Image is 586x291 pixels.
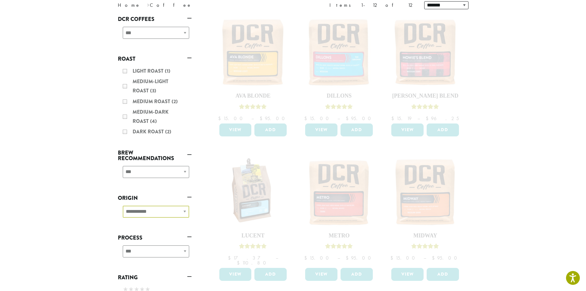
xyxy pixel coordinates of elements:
nav: Breadcrumb [118,2,284,9]
div: Brew Recommendations [118,164,192,185]
a: Home [118,2,141,8]
div: Roast [118,64,192,140]
a: Rating [118,272,192,283]
div: DCR Coffees [118,24,192,46]
a: Brew Recommendations [118,148,192,164]
a: DCR Coffees [118,14,192,24]
a: Origin [118,193,192,203]
div: Origin [118,203,192,225]
div: Process [118,243,192,265]
div: Items 1-12 of 12 [329,2,415,9]
a: Roast [118,54,192,64]
a: Process [118,232,192,243]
